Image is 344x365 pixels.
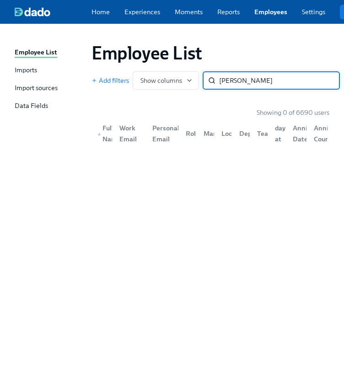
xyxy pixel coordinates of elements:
[218,128,252,139] div: Location
[250,124,268,143] div: Team
[145,124,178,143] div: Personal Email
[15,65,37,76] div: Imports
[116,123,145,145] div: Work Email
[15,7,50,16] img: dado
[200,128,235,139] div: Manager
[124,7,160,16] a: Experiences
[15,101,84,112] a: Data Fields
[91,7,110,16] a: Home
[91,76,129,85] button: Add filters
[254,7,287,16] a: Employees
[15,65,84,76] a: Imports
[182,128,203,139] div: Role
[15,83,84,94] a: Import sources
[15,101,48,112] div: Data Fields
[219,71,340,90] input: Search by name
[271,112,294,156] div: First day at work
[178,124,196,143] div: Role
[93,123,124,145] div: Full Name
[214,124,232,143] div: Location
[15,83,58,94] div: Import sources
[268,124,285,143] div: First day at work
[257,108,329,117] p: Showing 0 of 6690 users
[306,124,328,143] div: Anniversary Count
[15,48,57,58] div: Employee List
[149,123,183,145] div: Personal Email
[302,7,325,16] a: Settings
[253,128,278,139] div: Team
[112,124,145,143] div: Work Email
[196,124,214,143] div: Manager
[15,7,91,16] a: dado
[91,42,202,64] h1: Employee List
[289,123,333,145] div: Anniversary Date
[285,124,306,143] div: Anniversary Date
[15,48,84,58] a: Employee List
[236,128,281,139] div: Department
[93,124,112,143] div: ▲Full Name
[217,7,240,16] a: Reports
[133,71,199,90] button: Show columns
[97,132,102,136] span: ▲
[175,7,203,16] a: Moments
[140,76,191,85] span: Show columns
[232,124,250,143] div: Department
